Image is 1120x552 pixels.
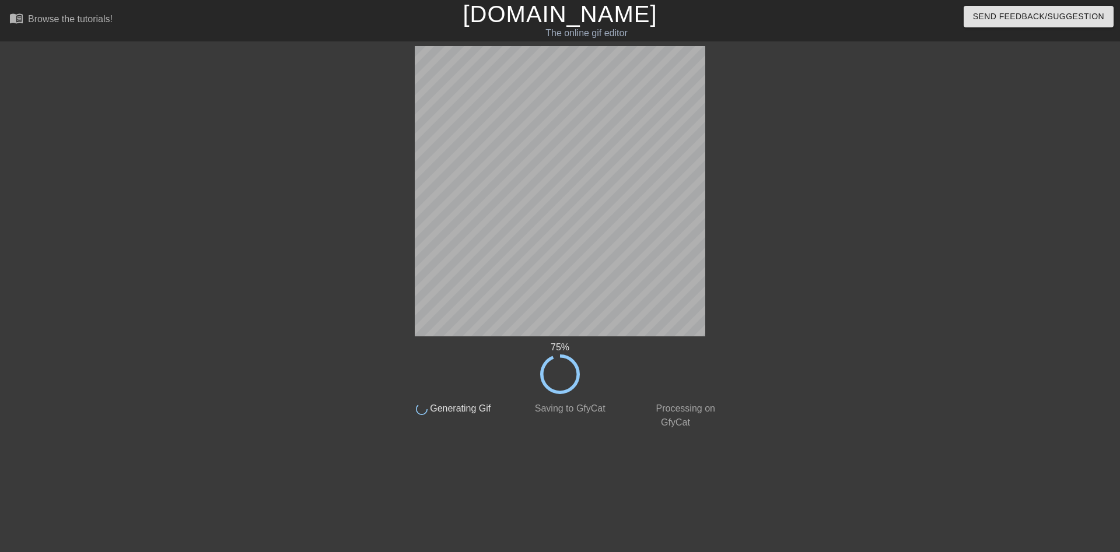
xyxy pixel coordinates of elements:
div: 75 % [395,340,724,354]
span: Processing on GfyCat [653,403,715,427]
span: Generating Gif [428,403,491,413]
a: Browse the tutorials! [9,11,113,29]
div: The online gif editor [379,26,794,40]
button: Send Feedback/Suggestion [964,6,1114,27]
a: [DOMAIN_NAME] [463,1,657,27]
span: Saving to GfyCat [532,403,605,413]
div: Browse the tutorials! [28,14,113,24]
span: Send Feedback/Suggestion [973,9,1104,24]
span: menu_book [9,11,23,25]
